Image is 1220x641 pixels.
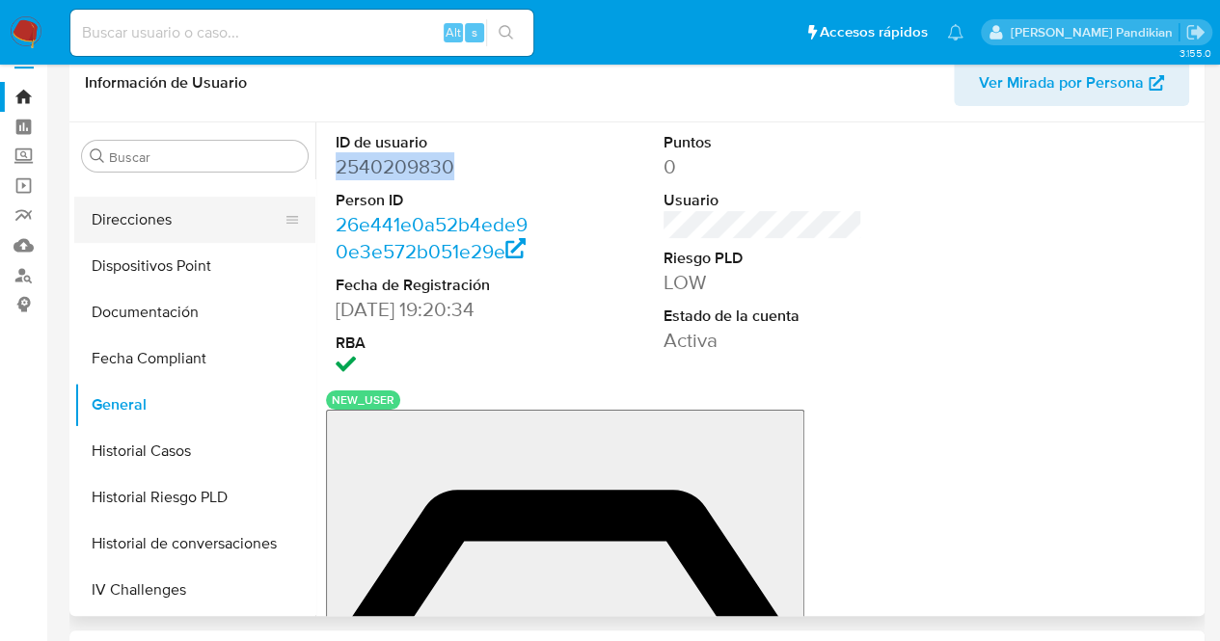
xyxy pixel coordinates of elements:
[336,333,535,354] dt: RBA
[664,248,863,269] dt: Riesgo PLD
[90,148,105,164] button: Buscar
[664,269,863,296] dd: LOW
[74,521,315,567] button: Historial de conversaciones
[336,190,535,211] dt: Person ID
[74,289,315,335] button: Documentación
[70,20,533,45] input: Buscar usuario o caso...
[979,60,1144,106] span: Ver Mirada por Persona
[109,148,300,166] input: Buscar
[74,382,315,428] button: General
[336,210,528,265] a: 26e441e0a52b4ede90e3e572b051e29e
[1179,45,1210,61] span: 3.155.0
[664,190,863,211] dt: Usuario
[472,23,477,41] span: s
[664,327,863,354] dd: Activa
[664,306,863,327] dt: Estado de la cuenta
[336,296,535,323] dd: [DATE] 19:20:34
[74,335,315,382] button: Fecha Compliant
[85,73,247,93] h1: Información de Usuario
[74,567,315,613] button: IV Challenges
[1185,22,1206,42] a: Salir
[336,275,535,296] dt: Fecha de Registración
[74,474,315,521] button: Historial Riesgo PLD
[74,243,315,289] button: Dispositivos Point
[820,22,928,42] span: Accesos rápidos
[336,132,535,153] dt: ID de usuario
[446,23,461,41] span: Alt
[954,60,1189,106] button: Ver Mirada por Persona
[664,153,863,180] dd: 0
[336,153,535,180] dd: 2540209830
[74,197,300,243] button: Direcciones
[664,132,863,153] dt: Puntos
[74,428,315,474] button: Historial Casos
[332,396,394,404] button: new_user
[486,19,526,46] button: search-icon
[947,24,963,40] a: Notificaciones
[1010,23,1179,41] p: agostina.bazzano@mercadolibre.com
